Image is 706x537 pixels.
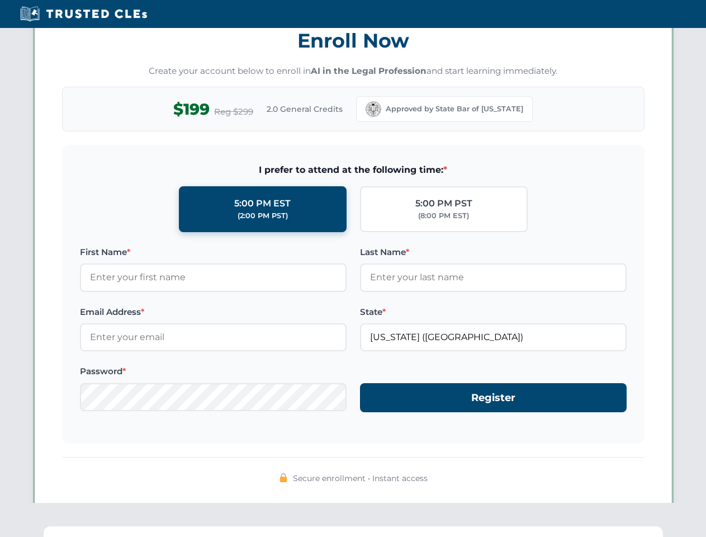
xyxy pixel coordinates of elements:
[311,65,427,76] strong: AI in the Legal Profession
[360,246,627,259] label: Last Name
[62,23,645,58] h3: Enroll Now
[366,101,381,117] img: California Bar
[17,6,150,22] img: Trusted CLEs
[415,196,472,211] div: 5:00 PM PST
[80,305,347,319] label: Email Address
[386,103,523,115] span: Approved by State Bar of [US_STATE]
[214,105,253,119] span: Reg $299
[80,263,347,291] input: Enter your first name
[360,383,627,413] button: Register
[267,103,343,115] span: 2.0 General Credits
[418,210,469,222] div: (8:00 PM EST)
[80,246,347,259] label: First Name
[360,263,627,291] input: Enter your last name
[360,323,627,351] input: California (CA)
[293,472,428,484] span: Secure enrollment • Instant access
[80,163,627,177] span: I prefer to attend at the following time:
[80,323,347,351] input: Enter your email
[173,97,210,122] span: $199
[80,365,347,378] label: Password
[279,473,288,482] img: 🔒
[234,196,291,211] div: 5:00 PM EST
[62,65,645,78] p: Create your account below to enroll in and start learning immediately.
[238,210,288,222] div: (2:00 PM PST)
[360,305,627,319] label: State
